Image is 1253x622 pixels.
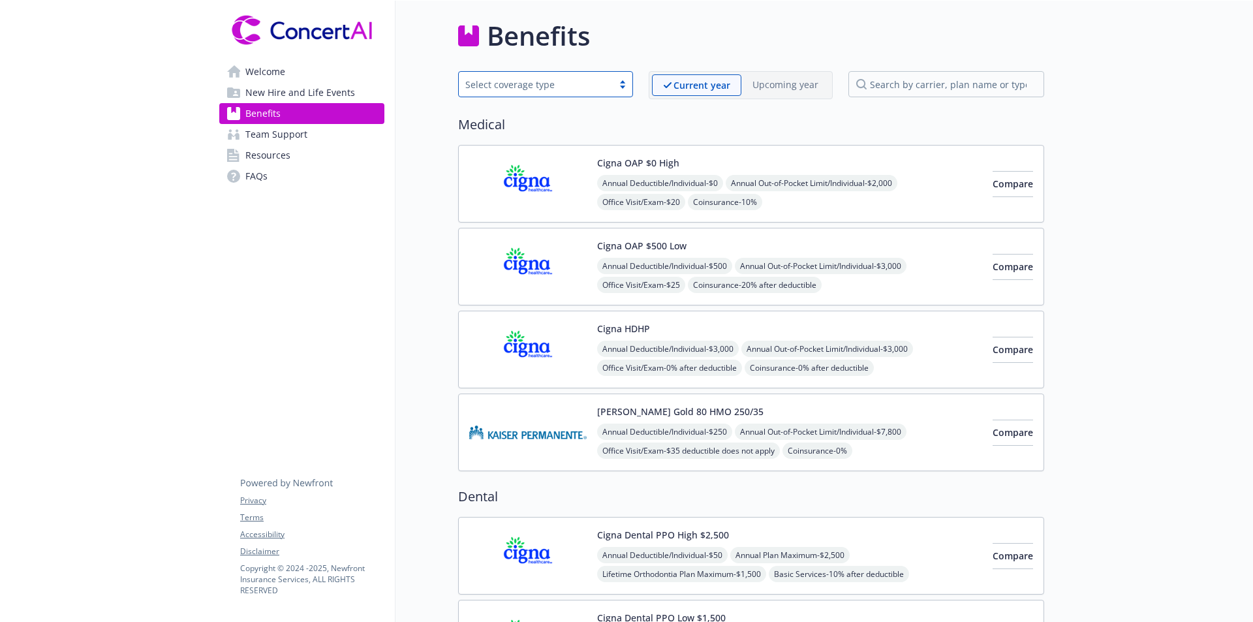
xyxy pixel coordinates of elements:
a: Terms [240,512,384,523]
span: Coinsurance - 0% after deductible [745,360,874,376]
span: Welcome [245,61,285,82]
span: Annual Out-of-Pocket Limit/Individual - $7,800 [735,424,906,440]
span: Annual Deductible/Individual - $50 [597,547,728,563]
button: Compare [993,171,1033,197]
span: Annual Out-of-Pocket Limit/Individual - $3,000 [735,258,906,274]
span: Office Visit/Exam - $25 [597,277,685,293]
span: Coinsurance - 20% after deductible [688,277,822,293]
span: Lifetime Orthodontia Plan Maximum - $1,500 [597,566,766,582]
button: Compare [993,254,1033,280]
button: Compare [993,543,1033,569]
span: Basic Services - 10% after deductible [769,566,909,582]
img: CIGNA carrier logo [469,239,587,294]
a: Team Support [219,124,384,145]
span: Upcoming year [741,74,829,96]
span: Annual Out-of-Pocket Limit/Individual - $2,000 [726,175,897,191]
a: Privacy [240,495,384,506]
span: Annual Deductible/Individual - $250 [597,424,732,440]
button: Compare [993,420,1033,446]
span: Compare [993,260,1033,273]
h2: Medical [458,115,1044,134]
p: Current year [673,78,730,92]
p: Copyright © 2024 - 2025 , Newfront Insurance Services, ALL RIGHTS RESERVED [240,563,384,596]
span: Office Visit/Exam - 0% after deductible [597,360,742,376]
span: Compare [993,178,1033,190]
a: Benefits [219,103,384,124]
h2: Dental [458,487,1044,506]
span: Annual Plan Maximum - $2,500 [730,547,850,563]
a: Disclaimer [240,546,384,557]
button: Cigna Dental PPO High $2,500 [597,528,729,542]
img: CIGNA carrier logo [469,322,587,377]
p: Upcoming year [752,78,818,91]
img: CIGNA carrier logo [469,156,587,211]
a: Welcome [219,61,384,82]
span: Coinsurance - 10% [688,194,762,210]
input: search by carrier, plan name or type [848,71,1044,97]
span: Resources [245,145,290,166]
a: New Hire and Life Events [219,82,384,103]
img: Kaiser Permanente Insurance Company carrier logo [469,405,587,460]
span: Annual Deductible/Individual - $500 [597,258,732,274]
span: Annual Deductible/Individual - $3,000 [597,341,739,357]
span: Team Support [245,124,307,145]
img: CIGNA carrier logo [469,528,587,583]
span: Annual Deductible/Individual - $0 [597,175,723,191]
span: New Hire and Life Events [245,82,355,103]
button: Cigna OAP $0 High [597,156,679,170]
a: Resources [219,145,384,166]
span: Compare [993,550,1033,562]
span: Benefits [245,103,281,124]
span: Annual Out-of-Pocket Limit/Individual - $3,000 [741,341,913,357]
span: Coinsurance - 0% [782,443,852,459]
a: FAQs [219,166,384,187]
span: FAQs [245,166,268,187]
span: Office Visit/Exam - $20 [597,194,685,210]
button: Compare [993,337,1033,363]
button: [PERSON_NAME] Gold 80 HMO 250/35 [597,405,764,418]
span: Compare [993,426,1033,439]
a: Accessibility [240,529,384,540]
h1: Benefits [487,16,590,55]
span: Compare [993,343,1033,356]
button: Cigna HDHP [597,322,650,335]
div: Select coverage type [465,78,606,91]
button: Cigna OAP $500 Low [597,239,687,253]
span: Office Visit/Exam - $35 deductible does not apply [597,443,780,459]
